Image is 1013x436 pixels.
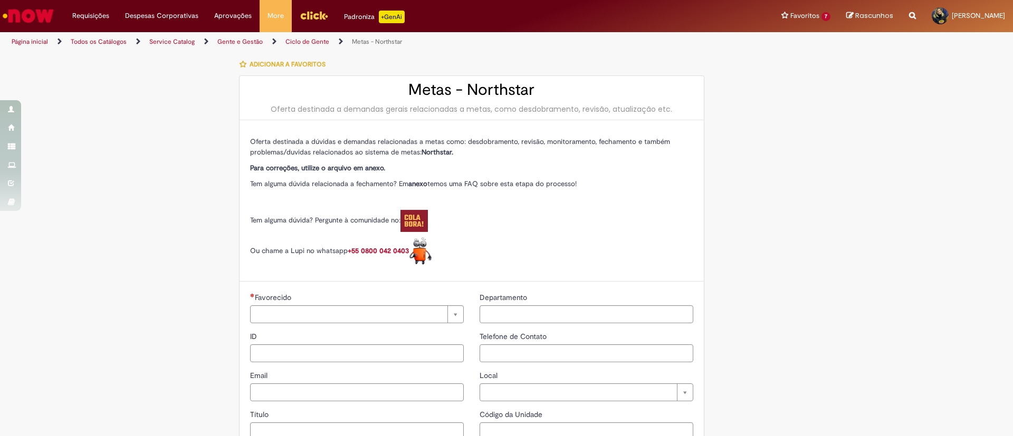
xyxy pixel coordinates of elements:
[250,60,326,69] span: Adicionar a Favoritos
[855,11,893,21] span: Rascunhos
[250,332,259,341] span: ID
[480,383,693,401] a: Limpar campo Local
[480,344,693,362] input: Telefone de Contato
[149,37,195,46] a: Service Catalog
[250,344,464,362] input: ID
[400,216,428,225] a: Colabora
[408,179,427,188] strong: anexo
[250,179,577,188] span: Tem alguma dúvida relacionada a fechamento? Em temos uma FAQ sobre esta etapa do processo!
[250,163,385,172] strong: Para correções, utilize o arquivo em anexo.
[285,37,329,46] a: Ciclo de Gente
[217,37,263,46] a: Gente e Gestão
[409,237,432,265] img: Lupi%20logo.pngx
[480,371,500,380] span: Local
[250,81,693,99] h2: Metas - Northstar
[379,11,405,23] p: +GenAi
[480,410,544,419] span: Código da Unidade
[250,137,670,157] span: Oferta destinada a dúvidas e demandas relacionadas a metas como: desdobramento, revisão, monitora...
[71,37,127,46] a: Todos os Catálogos
[250,305,464,323] a: Limpar campo Favorecido
[480,332,549,341] span: Telefone de Contato
[821,12,830,21] span: 7
[250,246,432,255] span: Ou chame a Lupi no whatsapp
[250,383,464,401] input: Email
[239,53,331,75] button: Adicionar a Favoritos
[790,11,819,21] span: Favoritos
[250,293,255,297] span: Necessários
[400,210,428,232] img: Colabora%20logo.pngx
[952,11,1005,20] span: [PERSON_NAME]
[267,11,284,21] span: More
[348,246,432,255] a: +55 0800 042 0403
[480,305,693,323] input: Departamento
[846,11,893,21] a: Rascunhos
[300,7,328,23] img: click_logo_yellow_360x200.png
[250,216,428,225] span: Tem alguma dúvida? Pergunte à comunidade no:
[214,11,252,21] span: Aprovações
[255,293,293,302] span: Necessários - Favorecido
[250,371,270,380] span: Email
[344,11,405,23] div: Padroniza
[352,37,402,46] a: Metas - Northstar
[72,11,109,21] span: Requisições
[422,148,453,157] strong: Northstar.
[12,37,48,46] a: Página inicial
[125,11,198,21] span: Despesas Corporativas
[8,32,667,52] ul: Trilhas de página
[480,293,529,302] span: Departamento
[1,5,55,26] img: ServiceNow
[250,104,693,114] div: Oferta destinada a demandas gerais relacionadas a metas, como desdobramento, revisão, atualização...
[250,410,271,419] span: Título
